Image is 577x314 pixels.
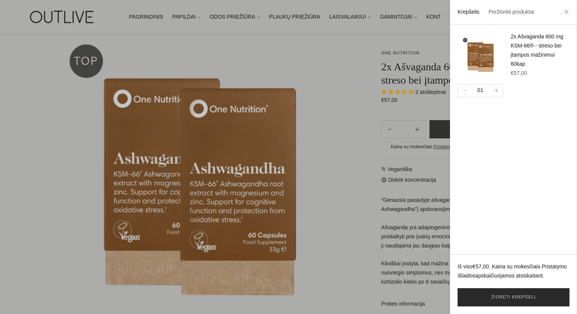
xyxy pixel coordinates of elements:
p: Iš viso . Kaina su mokesčiais. apskaičiuojamos atsiskaitant. [458,262,569,281]
span: €57,00 [511,70,527,76]
a: Peržiūrėti produktai [488,9,534,15]
a: Krepšelis [458,9,480,15]
a: 2x Ašvaganda 600 mg KSM-66® - streso bei įtampos mažinimui 60kap [511,33,563,67]
a: Pristatymo išlaidos [458,263,567,279]
span: €57,00 [473,263,489,270]
div: 01 [474,87,486,95]
a: Žiūrėti krepšelį [458,288,569,306]
img: One_Nutrition_Asvaganda_Kapsules_Priekis_2_bd97a645-ab00-4d07-a4cd-5f39f01efa94_200x.png [458,32,503,78]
